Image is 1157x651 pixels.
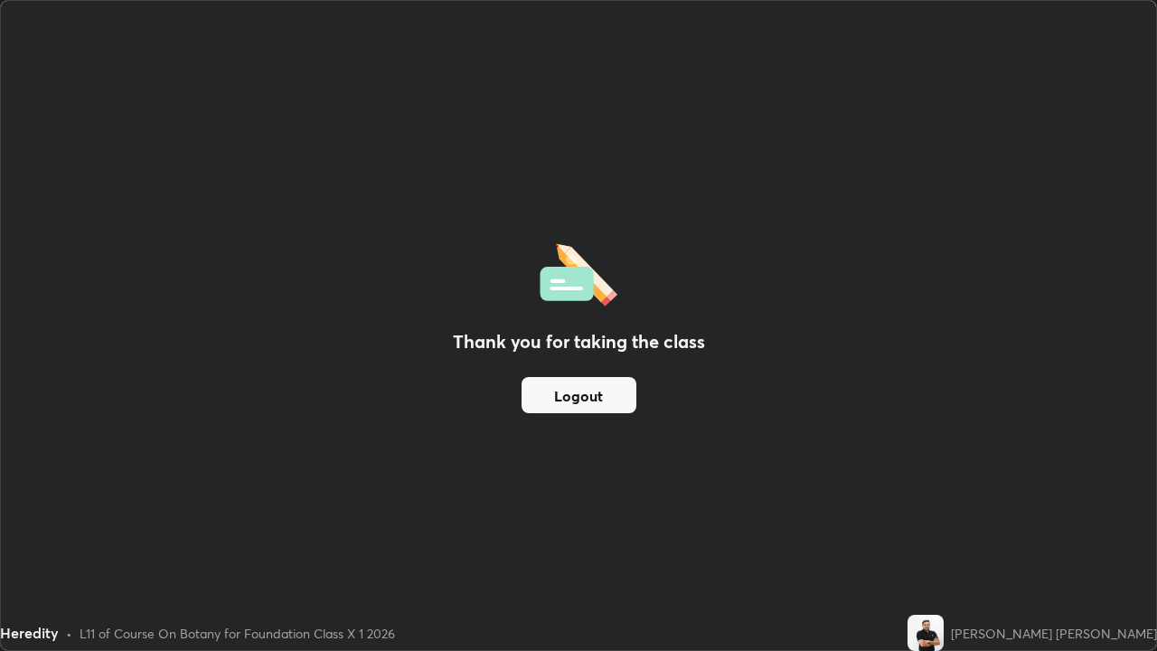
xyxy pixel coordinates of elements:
div: [PERSON_NAME] [PERSON_NAME] [951,624,1157,643]
button: Logout [522,377,636,413]
div: • [66,624,72,643]
img: offlineFeedback.1438e8b3.svg [540,238,617,307]
div: L11 of Course On Botany for Foundation Class X 1 2026 [80,624,395,643]
img: 7e04d00cfadd4739aa7a1f1bbb06af02.jpg [908,615,944,651]
h2: Thank you for taking the class [453,328,705,355]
